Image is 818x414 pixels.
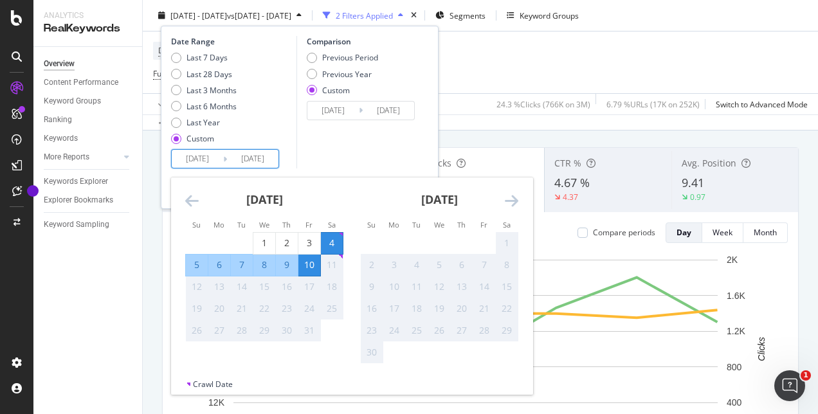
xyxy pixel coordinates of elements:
span: [DATE] - [DATE] [170,10,227,21]
td: Not available. Tuesday, October 21, 2025 [231,298,253,319]
td: Not available. Sunday, November 9, 2025 [361,276,383,298]
td: Not available. Monday, November 17, 2025 [383,298,406,319]
div: 3 [298,237,320,249]
button: [DATE] - [DATE]vs[DATE] - [DATE] [153,5,307,26]
text: 1.6K [727,291,745,301]
input: End Date [363,102,414,120]
td: Not available. Saturday, November 8, 2025 [496,254,518,276]
td: Not available. Monday, November 24, 2025 [383,319,406,341]
div: Custom [322,84,350,95]
button: Week [702,222,743,243]
div: 8 [253,258,275,271]
span: Full URL [153,68,181,79]
a: Ranking [44,113,133,127]
td: Not available. Wednesday, November 12, 2025 [428,276,451,298]
text: 2K [727,255,738,265]
text: 1.2K [727,326,745,336]
a: More Reports [44,150,120,164]
div: 31 [298,324,320,337]
text: 400 [727,397,742,408]
div: 14 [473,280,495,293]
div: 24 [298,302,320,315]
td: Not available. Thursday, November 27, 2025 [451,319,473,341]
span: vs [DATE] - [DATE] [227,10,291,21]
td: Not available. Tuesday, November 18, 2025 [406,298,428,319]
div: Switch to Advanced Mode [716,98,808,109]
text: 12K [208,397,225,408]
td: Selected. Thursday, October 9, 2025 [276,254,298,276]
button: Switch to Advanced Mode [711,94,808,114]
span: Device [158,45,183,56]
a: Keywords [44,132,133,145]
td: Not available. Thursday, October 30, 2025 [276,319,298,341]
div: 18 [406,302,428,315]
td: Not available. Sunday, November 23, 2025 [361,319,383,341]
small: Th [457,220,466,230]
div: 10 [383,280,405,293]
div: Keyword Groups [520,10,579,21]
td: Not available. Saturday, October 25, 2025 [321,298,343,319]
td: Not available. Monday, November 3, 2025 [383,254,406,276]
div: 5 [428,258,450,271]
div: Keywords [44,132,78,145]
div: Analytics [44,10,132,21]
div: 15 [253,280,275,293]
div: Custom [171,133,237,144]
div: Keyword Sampling [44,218,109,231]
td: Not available. Tuesday, October 28, 2025 [231,319,253,341]
div: 17 [383,302,405,315]
td: Not available. Friday, November 7, 2025 [473,254,496,276]
div: Explorer Bookmarks [44,194,113,207]
div: 15 [496,280,518,293]
td: Not available. Wednesday, November 26, 2025 [428,319,451,341]
td: Not available. Tuesday, October 14, 2025 [231,276,253,298]
div: 9 [361,280,383,293]
td: Selected as end date. Friday, October 10, 2025 [298,254,321,276]
strong: [DATE] [246,192,283,207]
td: Not available. Monday, October 20, 2025 [208,298,231,319]
td: Selected. Monday, October 6, 2025 [208,254,231,276]
a: Overview [44,57,133,71]
div: Compare periods [593,227,655,238]
div: 18 [321,280,343,293]
div: 1 [253,237,275,249]
small: Fr [305,220,313,230]
small: Sa [328,220,336,230]
div: Last 6 Months [171,101,237,112]
td: Not available. Thursday, October 23, 2025 [276,298,298,319]
small: Mo [214,220,224,230]
td: Not available. Sunday, November 2, 2025 [361,254,383,276]
td: Not available. Saturday, November 15, 2025 [496,276,518,298]
div: 10 [298,258,320,271]
div: Crawl Date [193,379,233,390]
div: Custom [307,84,378,95]
div: 11 [406,280,428,293]
td: Not available. Saturday, October 18, 2025 [321,276,343,298]
div: Custom [186,133,214,144]
div: Last Year [186,117,220,128]
div: Last Year [171,117,237,128]
span: 4.67 % [554,175,590,190]
div: Ranking [44,113,72,127]
div: 7 [473,258,495,271]
td: Not available. Friday, October 24, 2025 [298,298,321,319]
div: Keyword Groups [44,94,101,108]
td: Not available. Wednesday, October 29, 2025 [253,319,276,341]
div: Overview [44,57,75,71]
div: Last 28 Days [171,68,237,79]
div: 25 [406,324,428,337]
td: Choose Thursday, October 2, 2025 as your check-in date. It’s available. [276,232,298,254]
div: 4 [321,237,343,249]
div: 21 [473,302,495,315]
td: Not available. Wednesday, October 15, 2025 [253,276,276,298]
td: Not available. Wednesday, November 19, 2025 [428,298,451,319]
td: Selected. Tuesday, October 7, 2025 [231,254,253,276]
small: Su [192,220,201,230]
a: Keyword Sampling [44,218,133,231]
a: Keywords Explorer [44,175,133,188]
td: Not available. Friday, October 17, 2025 [298,276,321,298]
div: 27 [451,324,473,337]
span: 9.41 [682,175,704,190]
div: 1 [496,237,518,249]
div: 3 [383,258,405,271]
